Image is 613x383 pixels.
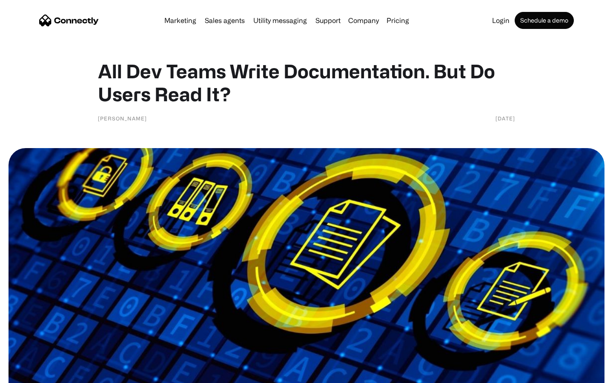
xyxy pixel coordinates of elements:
[312,17,344,24] a: Support
[98,114,147,123] div: [PERSON_NAME]
[496,114,515,123] div: [DATE]
[250,17,310,24] a: Utility messaging
[489,17,513,24] a: Login
[515,12,574,29] a: Schedule a demo
[348,14,379,26] div: Company
[161,17,200,24] a: Marketing
[9,368,51,380] aside: Language selected: English
[383,17,412,24] a: Pricing
[201,17,248,24] a: Sales agents
[17,368,51,380] ul: Language list
[98,60,515,106] h1: All Dev Teams Write Documentation. But Do Users Read It?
